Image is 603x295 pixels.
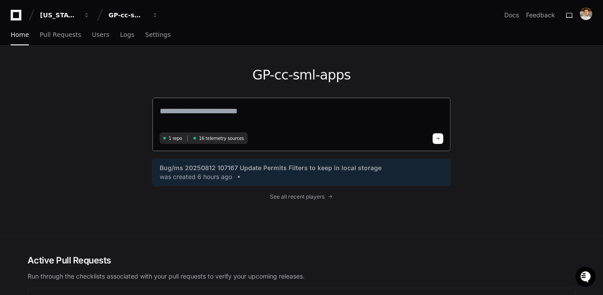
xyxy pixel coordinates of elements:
[160,172,232,181] span: was created 6 hours ago
[199,135,244,142] span: 16 telemetry sources
[504,11,519,20] a: Docs
[36,7,93,23] button: [US_STATE] Pacific
[145,25,170,45] a: Settings
[40,32,81,37] span: Pull Requests
[92,32,109,37] span: Users
[160,163,382,172] span: Bug/ms 20250812 107167 Update Permits Filters to keep in local storage
[30,75,113,82] div: We're available if you need us!
[28,254,575,267] h2: Active Pull Requests
[580,8,592,20] img: avatar
[40,11,78,20] div: [US_STATE] Pacific
[270,193,325,200] span: See all recent players
[11,25,29,45] a: Home
[145,32,170,37] span: Settings
[40,25,81,45] a: Pull Requests
[9,36,162,50] div: Welcome
[160,163,443,181] a: Bug/ms 20250812 107167 Update Permits Filters to keep in local storagewas created 6 hours ago
[526,11,555,20] button: Feedback
[120,32,134,37] span: Logs
[120,25,134,45] a: Logs
[30,66,146,75] div: Start new chat
[11,32,29,37] span: Home
[152,193,451,200] a: See all recent players
[109,11,147,20] div: GP-cc-sml-apps
[169,135,182,142] span: 1 repo
[92,25,109,45] a: Users
[151,69,162,80] button: Start new chat
[9,66,25,82] img: 1736555170064-99ba0984-63c1-480f-8ee9-699278ef63ed
[575,266,599,290] iframe: Open customer support
[152,67,451,83] h1: GP-cc-sml-apps
[105,7,162,23] button: GP-cc-sml-apps
[88,93,108,100] span: Pylon
[9,9,27,27] img: PlayerZero
[28,272,575,281] p: Run through the checklists associated with your pull requests to verify your upcoming releases.
[63,93,108,100] a: Powered byPylon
